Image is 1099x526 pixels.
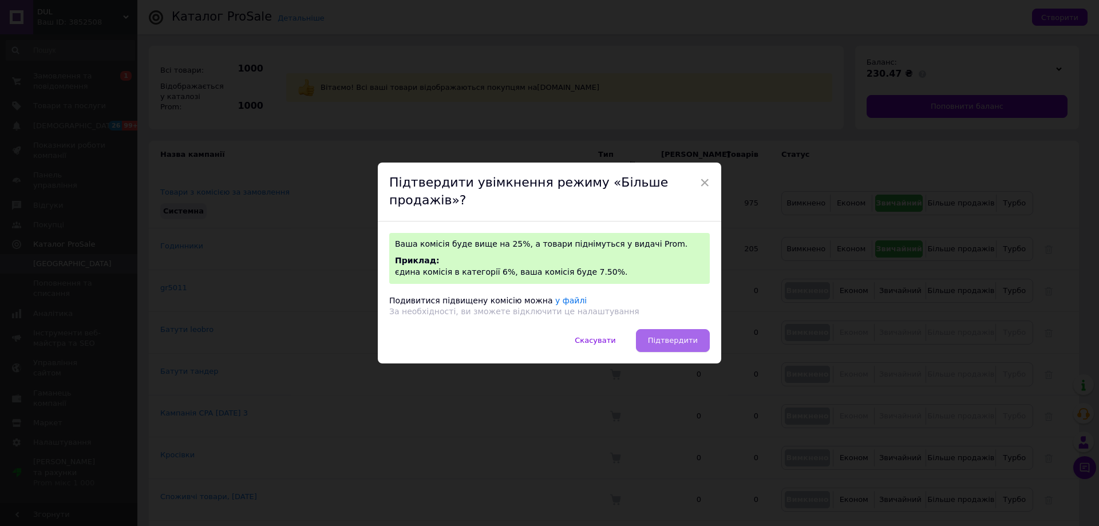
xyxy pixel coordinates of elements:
span: × [699,173,710,192]
span: За необхідності, ви зможете відключити це налаштування [389,307,639,316]
a: у файлі [555,296,587,305]
div: Підтвердити увімкнення режиму «Більше продажів»? [378,163,721,222]
span: Скасувати [575,336,615,345]
span: Підтвердити [648,336,698,345]
span: єдина комісія в категорії 6%, ваша комісія буде 7.50%. [395,267,627,276]
button: Підтвердити [636,329,710,352]
span: Подивитися підвищену комісію можна [389,296,553,305]
span: Ваша комісія буде вище на 25%, а товари піднімуться у видачі Prom. [395,239,687,248]
span: Приклад: [395,256,440,265]
button: Скасувати [563,329,627,352]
